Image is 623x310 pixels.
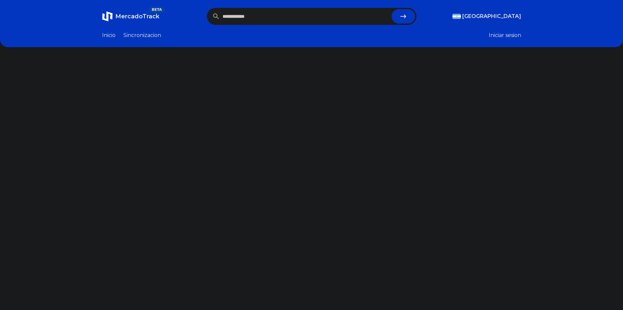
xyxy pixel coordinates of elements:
[149,7,164,13] span: BETA
[102,11,113,22] img: MercadoTrack
[115,13,159,20] span: MercadoTrack
[123,31,161,39] a: Sincronizacion
[452,12,521,20] button: [GEOGRAPHIC_DATA]
[462,12,521,20] span: [GEOGRAPHIC_DATA]
[102,11,159,22] a: MercadoTrackBETA
[489,31,521,39] button: Iniciar sesion
[102,31,116,39] a: Inicio
[452,14,461,19] img: Argentina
